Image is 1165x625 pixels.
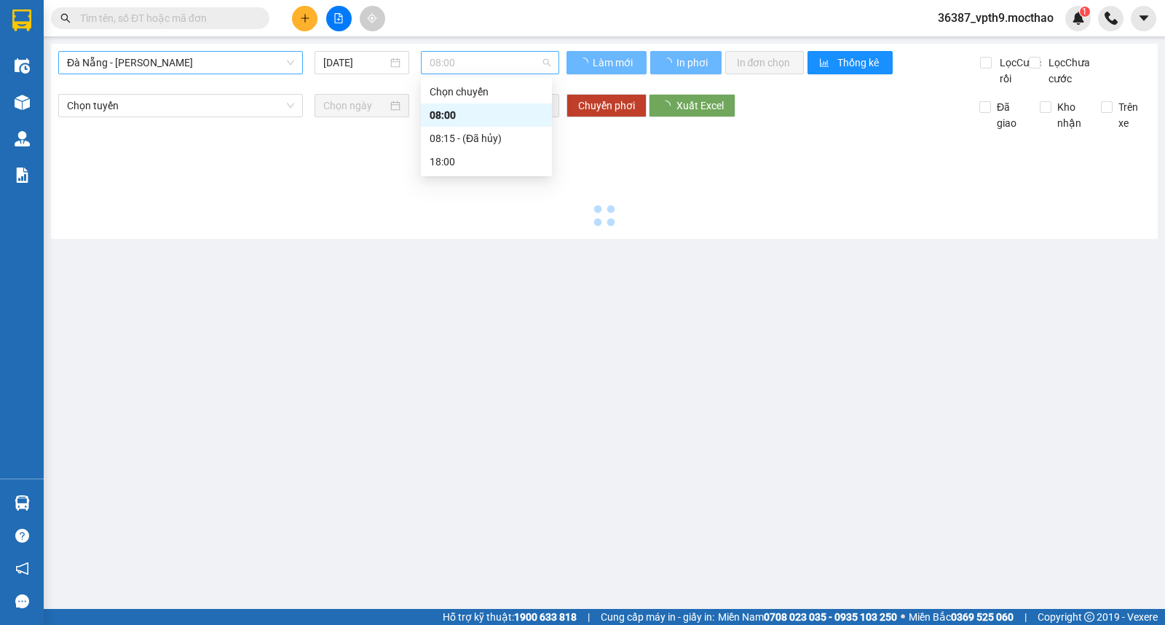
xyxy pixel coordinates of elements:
[1051,99,1089,131] span: Kho nhận
[909,609,1014,625] span: Miền Bắc
[994,55,1043,87] span: Lọc Cước rồi
[323,98,388,114] input: Chọn ngày
[807,51,893,74] button: bar-chartThống kê
[1131,6,1156,31] button: caret-down
[326,6,352,31] button: file-add
[292,6,317,31] button: plus
[430,84,543,100] div: Chọn chuyến
[15,95,30,110] img: warehouse-icon
[1043,55,1102,87] span: Lọc Chưa cước
[1024,609,1027,625] span: |
[15,495,30,511] img: warehouse-icon
[1072,12,1085,25] img: icon-new-feature
[593,55,635,71] span: Làm mới
[421,80,552,103] div: Chọn chuyến
[430,107,543,123] div: 08:00
[991,99,1029,131] span: Đã giao
[578,58,591,68] span: loading
[367,13,377,23] span: aim
[360,6,385,31] button: aim
[676,55,710,71] span: In phơi
[601,609,714,625] span: Cung cấp máy in - giấy in:
[514,611,577,623] strong: 1900 633 818
[430,130,543,146] div: 08:15 - (Đã hủy)
[430,154,543,170] div: 18:00
[15,562,29,575] span: notification
[1084,612,1094,622] span: copyright
[764,611,897,623] strong: 0708 023 035 - 0935 103 250
[1080,7,1090,17] sup: 1
[951,611,1014,623] strong: 0369 525 060
[662,58,674,68] span: loading
[15,58,30,74] img: warehouse-icon
[67,95,294,117] span: Chọn tuyến
[80,10,252,26] input: Tìm tên, số ĐT hoặc mã đơn
[430,52,550,74] span: 08:00
[837,55,881,71] span: Thống kê
[588,609,590,625] span: |
[15,529,29,543] span: question-circle
[67,52,294,74] span: Đà Nẵng - Tuy Hoà
[12,9,31,31] img: logo-vxr
[1113,99,1150,131] span: Trên xe
[926,9,1065,27] span: 36387_vpth9.mocthao
[566,94,647,117] button: Chuyển phơi
[901,614,905,620] span: ⚪️
[1105,12,1118,25] img: phone-icon
[15,594,29,608] span: message
[323,55,388,71] input: 13/10/2025
[718,609,897,625] span: Miền Nam
[15,131,30,146] img: warehouse-icon
[566,51,647,74] button: Làm mới
[1082,7,1087,17] span: 1
[333,13,344,23] span: file-add
[819,58,832,69] span: bar-chart
[650,51,722,74] button: In phơi
[15,168,30,183] img: solution-icon
[60,13,71,23] span: search
[649,94,735,117] button: Xuất Excel
[300,13,310,23] span: plus
[1137,12,1150,25] span: caret-down
[725,51,805,74] button: In đơn chọn
[443,609,577,625] span: Hỗ trợ kỹ thuật:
